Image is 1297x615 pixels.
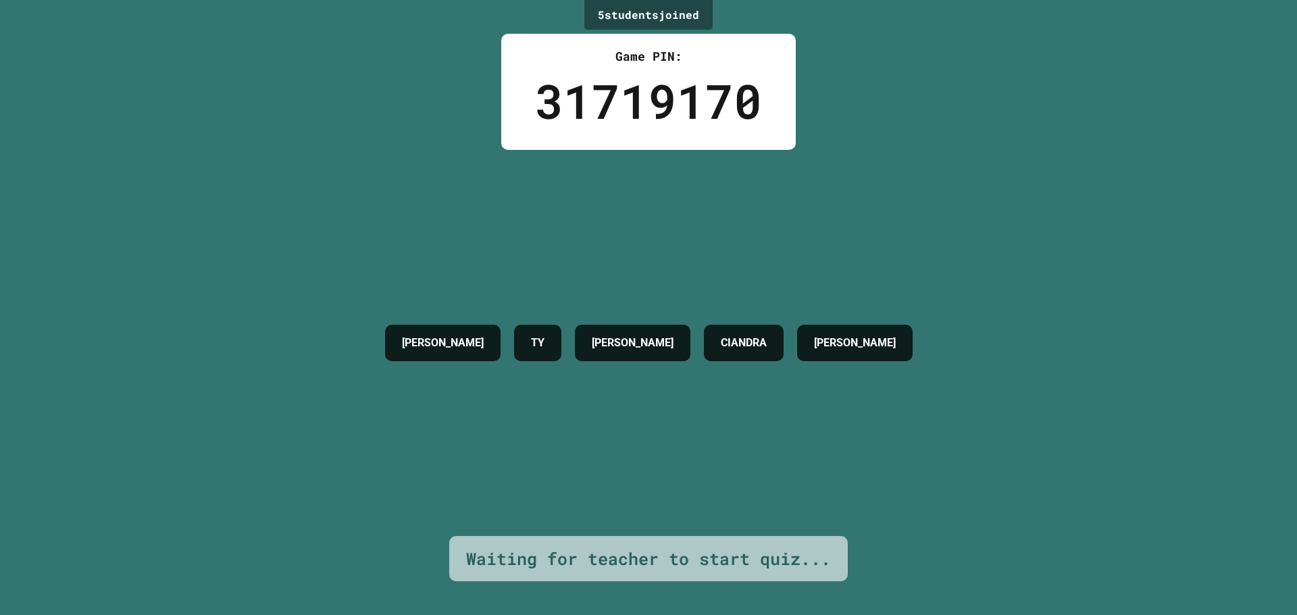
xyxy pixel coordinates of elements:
h4: [PERSON_NAME] [402,335,484,351]
h4: CIANDRA [721,335,767,351]
div: 31719170 [535,65,762,136]
div: Waiting for teacher to start quiz... [466,546,831,572]
h4: [PERSON_NAME] [814,335,896,351]
h4: TY [531,335,544,351]
div: Game PIN: [535,47,762,65]
h4: [PERSON_NAME] [592,335,673,351]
